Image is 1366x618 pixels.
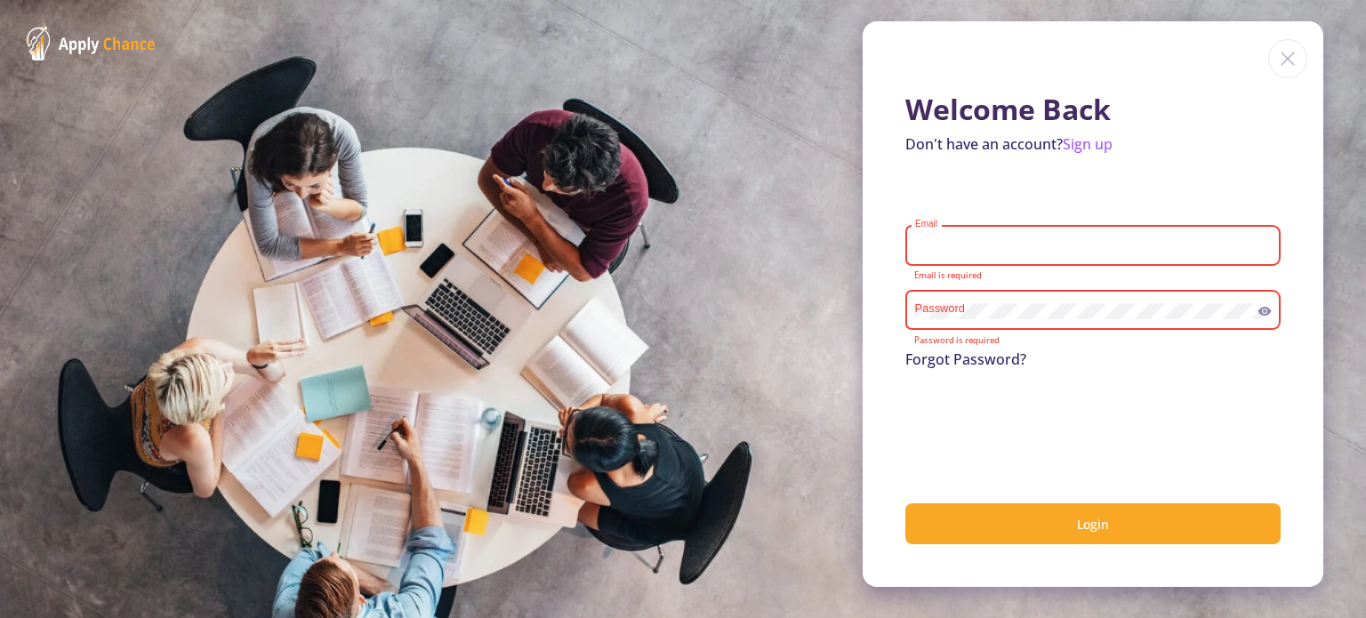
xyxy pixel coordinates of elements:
[1077,516,1109,533] span: Login
[905,92,1281,126] h1: Welcome Back
[27,27,156,60] img: ApplyChance Logo
[905,391,1176,461] iframe: reCAPTCHA
[905,503,1281,545] button: Login
[914,271,1273,281] mat-error: Email is required
[1268,39,1307,78] img: close icon
[1063,134,1113,154] a: Sign up
[914,336,1273,346] mat-error: Password is required
[905,133,1281,155] p: Don't have an account?
[905,349,1026,369] a: Forgot Password?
